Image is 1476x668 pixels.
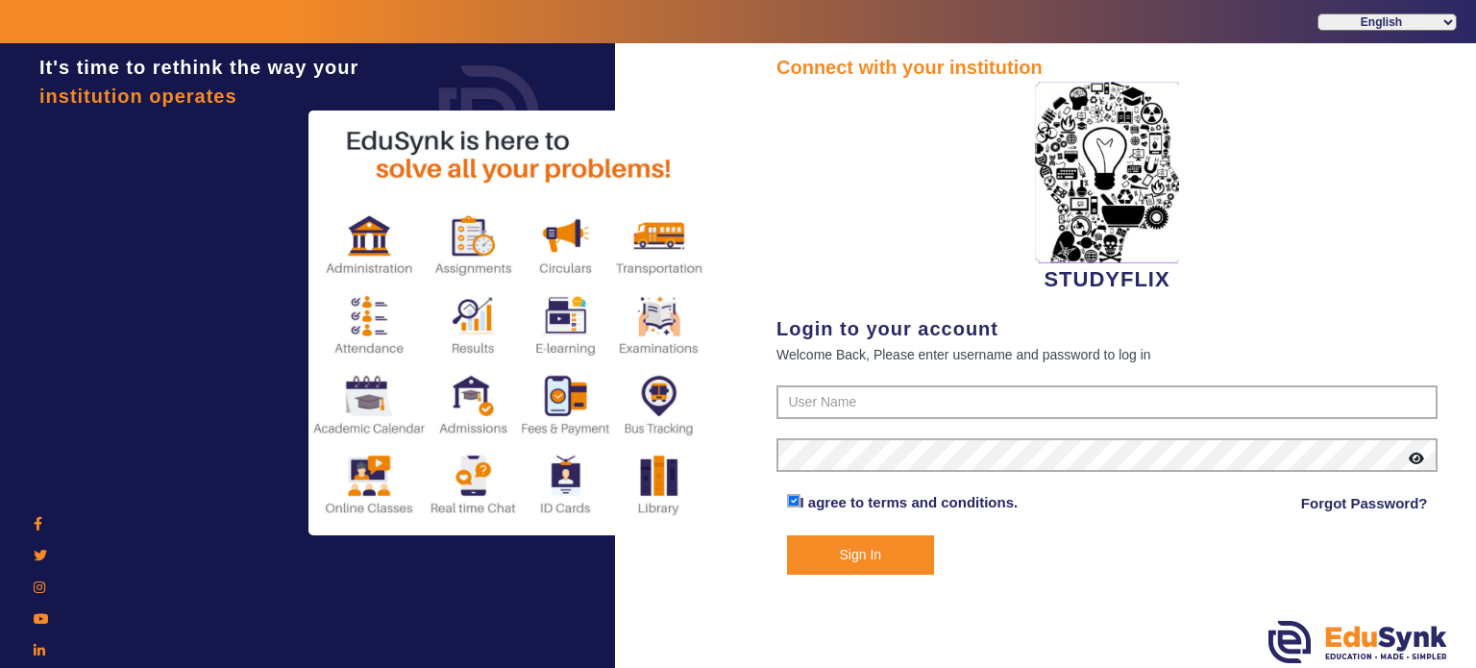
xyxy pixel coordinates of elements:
span: It's time to rethink the way your [39,57,358,78]
img: 2da83ddf-6089-4dce-a9e2-416746467bdd [1035,82,1179,263]
img: edusynk.png [1268,621,1447,663]
img: login.png [417,43,561,187]
input: User Name [776,385,1438,420]
div: Connect with your institution [776,53,1438,82]
div: STUDYFLIX [776,82,1438,295]
a: I agree to terms and conditions. [800,494,1019,510]
img: login2.png [308,111,712,535]
button: Sign In [787,535,935,575]
a: Forgot Password? [1301,492,1428,515]
div: Login to your account [776,314,1438,343]
span: institution operates [39,86,237,107]
div: Welcome Back, Please enter username and password to log in [776,343,1438,366]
